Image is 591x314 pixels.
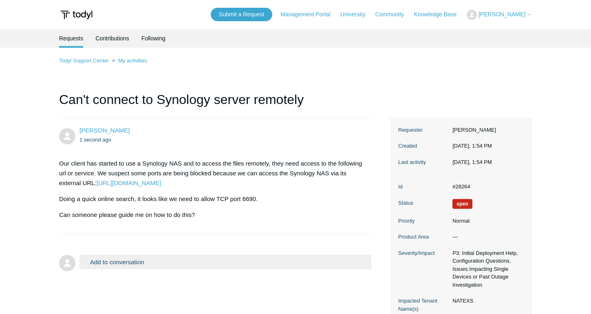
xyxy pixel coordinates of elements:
a: Contributions [95,29,129,48]
dt: Last activity [398,158,448,166]
li: My activities [110,57,147,64]
dt: Status [398,199,448,207]
button: Add to conversation [79,255,371,269]
dd: #28264 [448,183,524,191]
a: Following [141,29,165,48]
dt: Id [398,183,448,191]
span: Steve Alberto [79,127,130,134]
a: Community [375,10,412,19]
dt: Priority [398,217,448,225]
dt: Created [398,142,448,150]
dt: Product Area [398,233,448,241]
time: 09/19/2025, 13:54 [452,159,492,165]
dd: NATEXS [448,297,524,305]
a: [URL][DOMAIN_NAME] [97,179,161,186]
span: We are working on a response for you [452,199,472,209]
dd: P3: Initial Deployment Help, Configuration Questions, Issues Impacting Single Devices or Past Out... [448,249,524,289]
a: Management Portal [281,10,339,19]
li: Todyl Support Center [59,57,110,64]
p: Doing a quick online search, it looks like we need to allow TCP port 6690. [59,194,363,204]
a: Submit a Request [211,8,272,21]
dt: Impacted Tenant Name(s) [398,297,448,313]
img: Todyl Support Center Help Center home page [59,7,94,22]
dd: Normal [448,217,524,225]
time: 09/19/2025, 13:54 [452,143,492,149]
dt: Requester [398,126,448,134]
dt: Severity/Impact [398,249,448,257]
a: [PERSON_NAME] [79,127,130,134]
a: Knowledge Base [414,10,465,19]
button: [PERSON_NAME] [467,10,532,20]
dd: — [448,233,524,241]
dd: [PERSON_NAME] [448,126,524,134]
time: 09/19/2025, 13:54 [79,137,111,143]
span: [PERSON_NAME] [479,11,525,18]
a: My activities [118,57,147,64]
h1: Can't connect to Synology server remotely [59,90,371,118]
a: Todyl Support Center [59,57,109,64]
p: Our client has started to use a Synology NAS and to access the files remotely, they need access t... [59,159,363,188]
li: Requests [59,29,83,48]
p: Can someone please guide me on how to do this? [59,210,363,220]
a: University [340,10,373,19]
